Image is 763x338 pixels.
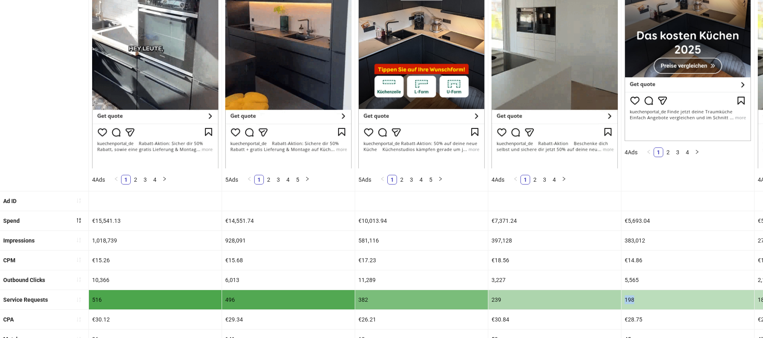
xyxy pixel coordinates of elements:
[625,149,638,156] span: 4 Ads
[3,237,35,244] b: Impressions
[160,175,169,185] li: Next Page
[355,270,488,290] div: 11,289
[76,317,82,322] span: sort-ascending
[380,176,385,181] span: left
[284,175,292,184] a: 4
[488,290,621,309] div: 239
[488,251,621,270] div: €18.56
[150,175,160,185] li: 4
[89,290,222,309] div: 516
[140,175,150,185] li: 3
[378,175,387,185] li: Previous Page
[397,175,406,184] a: 2
[492,176,504,183] span: 4 Ads
[76,218,82,223] span: sort-descending
[646,149,651,154] span: left
[3,257,15,263] b: CPM
[3,316,14,323] b: CPA
[114,176,119,181] span: left
[121,175,130,184] a: 1
[76,297,82,303] span: sort-ascending
[76,277,82,282] span: sort-ascending
[355,310,488,329] div: €26.21
[89,310,222,329] div: €30.12
[3,198,16,204] b: Ad ID
[121,175,131,185] li: 1
[355,211,488,230] div: €10,013.94
[387,175,397,185] li: 1
[89,211,222,230] div: €15,541.13
[283,175,293,185] li: 4
[245,175,254,185] li: Previous Page
[407,175,416,185] li: 3
[426,175,436,185] li: 5
[355,231,488,250] div: 581,116
[76,198,82,203] span: sort-ascending
[438,176,443,181] span: right
[3,218,20,224] b: Spend
[417,175,426,184] a: 4
[621,251,754,270] div: €14.86
[673,147,683,157] li: 3
[264,175,274,185] li: 2
[388,175,397,184] a: 1
[621,290,754,309] div: 198
[621,270,754,290] div: 5,565
[559,175,569,185] li: Next Page
[513,176,518,181] span: left
[355,251,488,270] div: €17.23
[644,147,654,157] button: left
[92,176,105,183] span: 4 Ads
[511,175,520,185] li: Previous Page
[254,175,264,185] li: 1
[141,175,150,184] a: 3
[3,277,45,283] b: Outbound Clicks
[293,175,302,184] a: 5
[488,231,621,250] div: 397,128
[89,231,222,250] div: 1,018,739
[89,270,222,290] div: 10,366
[692,147,702,157] button: right
[150,175,159,184] a: 4
[355,290,488,309] div: 382
[274,175,283,184] a: 3
[540,175,549,184] a: 3
[131,175,140,184] a: 2
[531,175,539,184] a: 2
[488,211,621,230] div: €7,371.24
[654,147,663,157] li: 1
[302,175,312,185] li: Next Page
[621,231,754,250] div: 383,012
[305,176,310,181] span: right
[111,175,121,185] button: left
[416,175,426,185] li: 4
[76,237,82,243] span: sort-ascending
[426,175,435,184] a: 5
[378,175,387,185] button: left
[644,147,654,157] li: Previous Page
[621,211,754,230] div: €5,693.04
[111,175,121,185] li: Previous Page
[683,147,692,157] li: 4
[654,148,663,157] a: 1
[664,148,673,157] a: 2
[683,148,692,157] a: 4
[511,175,520,185] button: left
[521,175,530,184] a: 1
[695,149,699,154] span: right
[162,176,167,181] span: right
[621,310,754,329] div: €28.75
[488,270,621,290] div: 3,227
[225,176,238,183] span: 5 Ads
[222,310,355,329] div: €29.34
[264,175,273,184] a: 2
[222,211,355,230] div: €14,551.74
[222,251,355,270] div: €15.68
[3,297,48,303] b: Service Requests
[540,175,549,185] li: 3
[550,175,559,184] a: 4
[245,175,254,185] button: left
